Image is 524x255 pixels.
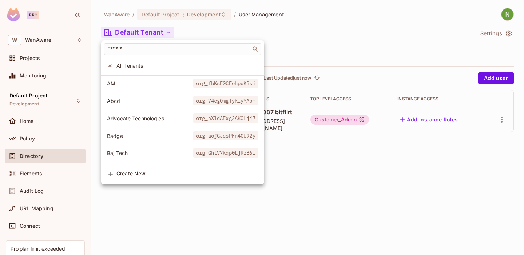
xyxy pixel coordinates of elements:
[107,132,193,139] span: Badge
[101,111,264,126] div: Show only users with a role in this tenant: Advocate Technologies
[193,131,258,140] span: org_aojGJqsPFn4CU92y
[101,163,264,178] div: Show only users with a role in this tenant: Bemi Sal Company
[107,115,193,122] span: Advocate Technologies
[193,113,258,123] span: org_aXldAFxg2AKOHjj7
[101,128,264,144] div: Show only users with a role in this tenant: Badge
[107,80,193,87] span: AM
[193,148,258,158] span: org_GhtV7Kqp0LjRzB6l
[101,76,264,91] div: Show only users with a role in this tenant: AM
[107,97,193,104] span: Abcd
[101,93,264,109] div: Show only users with a role in this tenant: Abcd
[116,171,258,176] span: Create New
[101,145,264,161] div: Show only users with a role in this tenant: Baj Tech
[193,79,258,88] span: org_fbKsE0CFehpuKBsi
[116,62,258,69] span: All Tenants
[193,96,258,105] span: org_74cgOmgTyKIyYApm
[107,150,193,156] span: Baj Tech
[193,166,258,175] span: org_4BYqqXMkg5rQljum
